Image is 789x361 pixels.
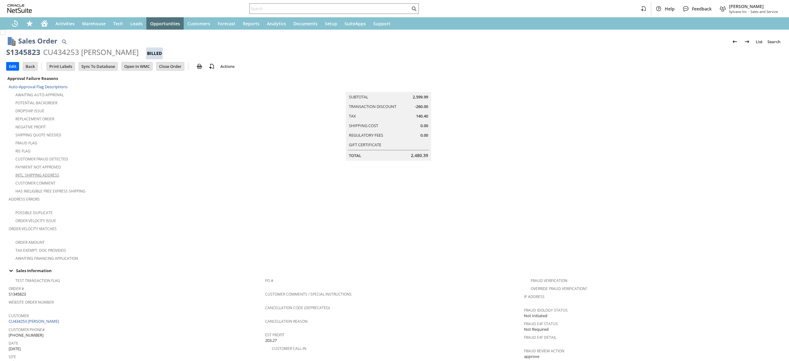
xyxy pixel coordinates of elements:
a: Override Fraud Verification? [531,286,587,291]
span: Analytics [267,21,286,27]
a: Site [9,354,16,359]
input: Open In WMC [122,62,152,70]
a: Awaiting Auto-Approval [15,92,64,98]
input: Print Labels [47,62,75,70]
span: approve [524,354,539,359]
span: Feedback [692,6,712,12]
a: Customer Call-in [272,346,306,351]
div: S1345823 [6,47,40,57]
a: Order Velocity Matches [9,226,57,231]
a: Auto-Approval Flag Descriptions [9,84,67,89]
a: Support [370,17,394,30]
a: Date [9,341,18,346]
a: Intl. Shipping Address [15,172,59,178]
a: Warehouse [78,17,109,30]
a: Tech [109,17,127,30]
div: Shortcuts [22,17,37,30]
a: Fraud Verification [531,278,567,283]
a: SuiteApps [341,17,370,30]
a: Shipping Cost [349,123,378,128]
a: Leads [127,17,146,30]
svg: logo [7,4,32,13]
caption: Summary [346,82,431,92]
a: Subtotal [349,94,368,100]
div: Approval Failure Reasons [6,74,263,82]
a: Fraud E4F Status [524,321,558,326]
span: Opportunities [150,21,180,27]
a: Transaction Discount [349,104,396,109]
span: Not Required [524,326,549,332]
span: Support [373,21,390,27]
a: Order Amount [15,240,45,245]
a: Gift Certificate [349,142,381,147]
span: Setup [325,21,337,27]
a: Analytics [263,17,290,30]
a: Customers [184,17,214,30]
span: Activities [55,21,75,27]
a: Customer Comment [15,180,55,186]
a: Payment not approved [15,164,61,170]
a: Reports [239,17,263,30]
span: [PERSON_NAME] [729,3,778,9]
a: Fraud Flag [15,140,37,146]
a: Tax [349,113,356,119]
svg: Recent Records [11,20,18,27]
a: Tax Exempt. Doc Provided [15,248,66,253]
a: Replacement Order [15,116,54,122]
a: Customer Phone# [9,327,45,332]
svg: Shortcuts [26,20,33,27]
span: Customers [187,21,210,27]
span: [DATE] [9,346,21,352]
span: Warehouse [82,21,106,27]
a: Dropship Issue [15,108,44,114]
a: Order Velocity Issue [15,218,56,223]
a: Possible Duplicate [15,210,53,215]
a: Forecast [214,17,239,30]
img: Next [743,38,751,45]
span: 2,599.99 [413,94,428,100]
a: Order # [9,286,24,291]
a: Recent Records [7,17,22,30]
a: Est Profit [265,332,284,338]
a: Total [349,153,361,158]
a: Documents [290,17,321,30]
span: Sylvane Inc [729,9,747,14]
span: Sales and Service [750,9,778,14]
h1: Sales Order [18,36,57,46]
span: Leads [130,21,143,27]
a: CU434253 [PERSON_NAME] [9,318,60,324]
a: Customer Comments / Special Instructions [265,292,352,297]
span: Not Initiated [524,313,547,319]
a: Cancellation Reason [265,319,308,324]
a: Shipping Quote Needed [15,132,61,138]
span: [PHONE_NUMBER] [9,332,43,338]
span: SuiteApps [345,21,366,27]
span: Reports [243,21,260,27]
a: Potential Backorder [15,100,57,106]
a: Search [765,37,783,47]
a: Setup [321,17,341,30]
a: List [753,37,765,47]
a: Home [37,17,52,30]
span: -260.00 [415,104,428,110]
a: Actions [218,64,237,69]
img: Quick Find [60,38,68,45]
span: 0.00 [420,123,428,129]
a: Customer Fraud Detected [15,156,68,162]
a: Awaiting Financing Application [15,256,78,261]
input: Close Order [157,62,184,70]
svg: Home [41,20,48,27]
img: add-record.svg [208,63,215,70]
input: Sync To Database [79,62,117,70]
a: Address Errors [9,197,40,202]
a: Test Transaction Flag [15,278,60,283]
input: Edit [6,62,19,70]
span: Tech [113,21,123,27]
a: IP Address [524,294,545,299]
span: Forecast [218,21,235,27]
svg: Search [410,5,418,12]
a: RIS flag [15,148,31,154]
img: print.svg [196,63,203,70]
input: Search [250,5,410,12]
div: Billed [146,48,163,59]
